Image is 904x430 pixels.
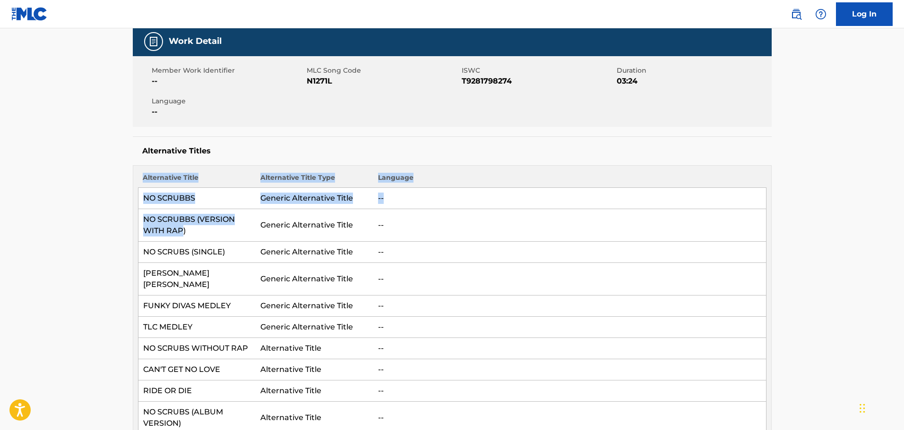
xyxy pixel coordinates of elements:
td: Alternative Title [256,380,373,402]
td: -- [373,338,766,359]
h5: Alternative Titles [142,146,762,156]
td: -- [373,359,766,380]
span: -- [152,76,304,87]
span: N1271L [307,76,459,87]
td: -- [373,263,766,295]
a: Public Search [787,5,806,24]
td: CAN'T GET NO LOVE [138,359,256,380]
td: -- [373,242,766,263]
td: -- [373,209,766,242]
td: -- [373,188,766,209]
td: Generic Alternative Title [256,242,373,263]
td: TLC MEDLEY [138,317,256,338]
span: MLC Song Code [307,66,459,76]
th: Alternative Title Type [256,173,373,188]
span: Member Work Identifier [152,66,304,76]
h5: Work Detail [169,36,222,47]
img: search [791,8,802,20]
span: 03:24 [617,76,769,87]
img: Work Detail [148,36,159,47]
td: NO SCRUBS WITHOUT RAP [138,338,256,359]
iframe: Chat Widget [857,385,904,430]
img: MLC Logo [11,7,48,21]
td: NO SCRUBBS [138,188,256,209]
span: Duration [617,66,769,76]
td: Generic Alternative Title [256,188,373,209]
td: Generic Alternative Title [256,317,373,338]
td: NO SCRUBBS (VERSION WITH RAP) [138,209,256,242]
td: -- [373,295,766,317]
td: -- [373,380,766,402]
td: Alternative Title [256,338,373,359]
td: Generic Alternative Title [256,295,373,317]
td: Alternative Title [256,359,373,380]
td: Generic Alternative Title [256,263,373,295]
td: NO SCRUBS (SINGLE) [138,242,256,263]
a: Log In [836,2,893,26]
div: Help [811,5,830,24]
td: FUNKY DIVAS MEDLEY [138,295,256,317]
div: Drag [860,394,865,422]
span: -- [152,106,304,118]
th: Alternative Title [138,173,256,188]
td: Generic Alternative Title [256,209,373,242]
img: help [815,8,827,20]
td: RIDE OR DIE [138,380,256,402]
span: Language [152,96,304,106]
td: [PERSON_NAME] [PERSON_NAME] [138,263,256,295]
td: -- [373,317,766,338]
span: ISWC [462,66,614,76]
th: Language [373,173,766,188]
span: T9281798274 [462,76,614,87]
